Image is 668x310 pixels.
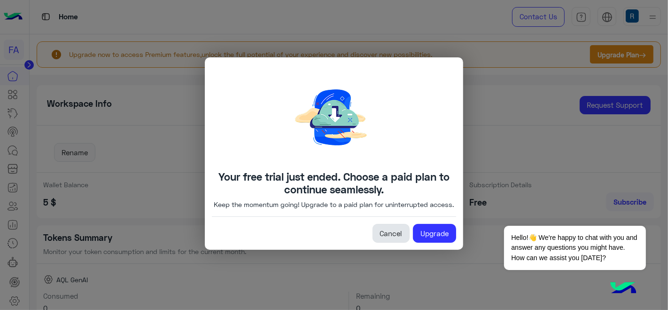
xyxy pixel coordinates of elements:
a: Upgrade [413,224,456,243]
h4: Your free trial just ended. Choose a paid plan to continue seamlessly. [212,170,456,196]
span: Hello!👋 We're happy to chat with you and answer any questions you might have. How can we assist y... [504,226,645,270]
p: Keep the momentum going! Upgrade to a paid plan for uninterrupted access. [214,199,454,209]
img: Downloading.png [264,64,404,170]
img: hulul-logo.png [607,272,640,305]
a: Cancel [373,224,410,243]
